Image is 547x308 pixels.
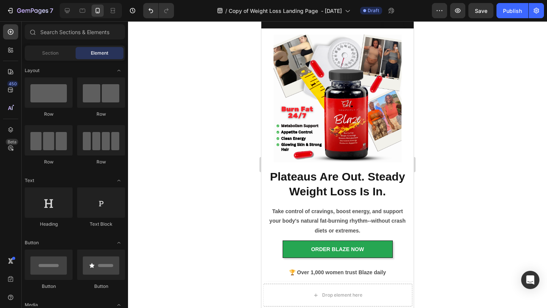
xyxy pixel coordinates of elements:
div: Row [25,159,73,165]
div: Heading [25,221,73,228]
span: Button [25,239,39,246]
span: Toggle open [113,64,125,77]
input: Search Sections & Elements [25,24,125,39]
div: Button [77,283,125,290]
span: Section [42,50,58,57]
span: Draft [368,7,379,14]
span: Element [91,50,108,57]
div: Open Intercom Messenger [521,271,539,289]
span: Toggle open [113,174,125,187]
span: Toggle open [113,237,125,249]
div: Button [25,283,73,290]
span: Copy of Weight Loss Landing Page - [DATE] [229,7,342,15]
span: Text [25,177,34,184]
div: Row [77,111,125,118]
div: Publish [503,7,522,15]
span: / [225,7,227,15]
div: Beta [6,139,18,145]
button: Publish [496,3,528,18]
div: Text Block [77,221,125,228]
span: Save [475,8,487,14]
div: Row [25,111,73,118]
div: Row [77,159,125,165]
iframe: Design area [261,21,414,308]
button: 7 [3,3,57,18]
div: 450 [7,81,18,87]
span: Layout [25,67,40,74]
div: Undo/Redo [143,3,174,18]
p: 7 [50,6,53,15]
button: Save [468,3,493,18]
